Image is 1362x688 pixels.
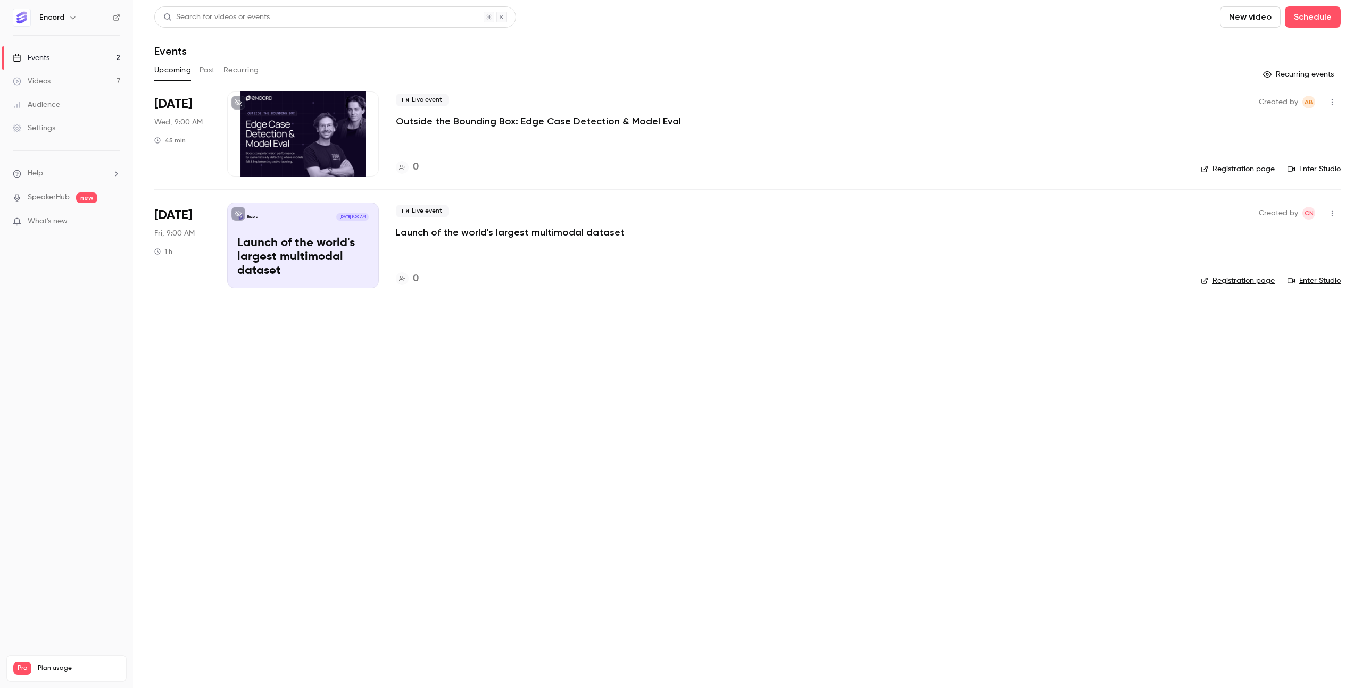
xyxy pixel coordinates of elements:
button: New video [1220,6,1281,28]
span: Pro [13,662,31,675]
span: [DATE] 9:00 AM [336,213,368,221]
div: Events [13,53,49,63]
span: new [76,192,97,203]
div: Videos [13,76,51,87]
a: SpeakerHub [28,192,70,203]
button: Recurring [223,62,259,79]
a: Launch of the world's largest multimodal dataset [396,226,625,239]
img: Encord [13,9,30,26]
span: Live event [396,94,449,106]
span: Plan usage [38,664,120,673]
span: AB [1305,96,1313,108]
iframe: Noticeable Trigger [107,217,120,226]
span: [DATE] [154,207,192,224]
span: What's new [28,216,68,227]
button: Upcoming [154,62,191,79]
span: Created by [1259,207,1298,220]
a: Launch of the world's largest multimodal datasetEncord[DATE] 9:00 AMLaunch of the world's largest... [227,203,379,288]
a: 0 [396,160,419,174]
span: Fri, 9:00 AM [154,228,195,239]
a: Outside the Bounding Box: Edge Case Detection & Model Eval [396,115,681,128]
h1: Events [154,45,187,57]
span: [DATE] [154,96,192,113]
button: Schedule [1285,6,1341,28]
div: Sep 17 Wed, 5:00 PM (Europe/London) [154,91,210,177]
a: Enter Studio [1288,275,1341,286]
li: help-dropdown-opener [13,168,120,179]
span: Help [28,168,43,179]
button: Past [200,62,215,79]
div: 1 h [154,247,172,256]
a: Registration page [1201,164,1275,174]
span: Annabel Benjamin [1302,96,1315,108]
a: 0 [396,272,419,286]
a: Registration page [1201,275,1275,286]
span: Wed, 9:00 AM [154,117,203,128]
div: Sep 26 Fri, 5:00 PM (Europe/London) [154,203,210,288]
h6: Encord [39,12,64,23]
h4: 0 [413,160,419,174]
p: Launch of the world's largest multimodal dataset [237,237,369,278]
div: 45 min [154,136,186,145]
button: Recurring events [1258,66,1341,83]
a: Enter Studio [1288,164,1341,174]
p: Encord [247,214,258,220]
div: Search for videos or events [163,12,270,23]
span: Created by [1259,96,1298,108]
span: Live event [396,205,449,217]
div: Settings [13,123,55,133]
span: CN [1305,207,1314,220]
h4: 0 [413,272,419,286]
span: Chloe Noble [1302,207,1315,220]
div: Audience [13,99,60,110]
